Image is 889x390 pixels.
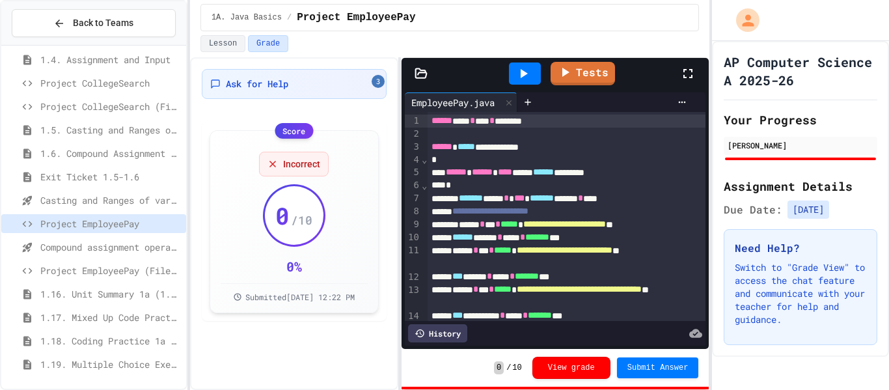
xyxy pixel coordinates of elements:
span: [DATE] [787,201,829,219]
span: 1.17. Mixed Up Code Practice 1.1-1.6 [40,311,181,324]
div: 13 [405,284,421,310]
div: 5 [405,166,421,179]
div: History [408,324,467,342]
div: Score [275,123,313,139]
span: 1.6. Compound Assignment Operators [40,146,181,160]
span: 0 [494,361,504,374]
span: 1A. Java Basics [212,12,282,23]
button: Back to Teams [12,9,176,37]
h2: Assignment Details [724,177,877,195]
div: 8 [405,205,421,218]
span: / [506,363,511,373]
div: EmployeePay.java [405,92,517,112]
span: Submitted [DATE] 12:22 PM [245,292,355,302]
span: Due Date: [724,202,782,217]
span: 1.16. Unit Summary 1a (1.1-1.6) [40,287,181,301]
h2: Your Progress [724,111,877,129]
span: Casting and Ranges of variables - Quiz [40,193,181,207]
button: Grade [248,35,288,52]
div: 14 [405,310,421,323]
div: 7 [405,192,421,205]
span: Project EmployeePay (File Input) [40,264,181,277]
a: Tests [551,62,615,85]
div: 12 [405,271,421,284]
span: 1.19. Multiple Choice Exercises for Unit 1a (1.1-1.6) [40,357,181,371]
h3: Need Help? [735,240,866,256]
span: Project CollegeSearch [40,76,181,90]
div: EmployeePay.java [405,96,501,109]
div: 2 [405,128,421,141]
div: 3 [405,141,421,154]
div: 6 [405,179,421,192]
span: Submit Answer [627,363,689,373]
span: 1.18. Coding Practice 1a (1.1-1.6) [40,334,181,348]
span: Incorrect [283,158,320,171]
span: 0 [275,202,290,229]
button: View grade [532,357,610,379]
span: 1.5. Casting and Ranges of Values [40,123,181,137]
span: Fold line [421,154,428,165]
p: Switch to "Grade View" to access the chat feature and communicate with your teacher for help and ... [735,261,866,326]
div: 1 [405,115,421,128]
div: 11 [405,244,421,270]
div: 10 [405,231,421,244]
h1: AP Computer Science A 2025-26 [724,53,877,89]
div: [PERSON_NAME] [728,139,873,151]
span: 10 [512,363,521,373]
button: Submit Answer [617,357,699,378]
span: Fold line [421,180,428,191]
span: Project EmployeePay [40,217,181,230]
div: 4 [405,154,421,167]
div: 9 [405,218,421,231]
span: Compound assignment operators - Quiz [40,240,181,254]
span: / 10 [291,211,312,229]
span: Project EmployeePay [297,10,415,25]
span: Exit Ticket 1.5-1.6 [40,170,181,184]
span: Back to Teams [73,16,133,30]
span: 1.4. Assignment and Input [40,53,181,66]
span: Project CollegeSearch (File Input) [40,100,181,113]
span: Ask for Help [226,77,288,91]
div: My Account [722,5,763,35]
div: 0 % [286,257,302,275]
span: / [287,12,292,23]
button: Lesson [200,35,245,52]
span: 3 [372,75,385,88]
